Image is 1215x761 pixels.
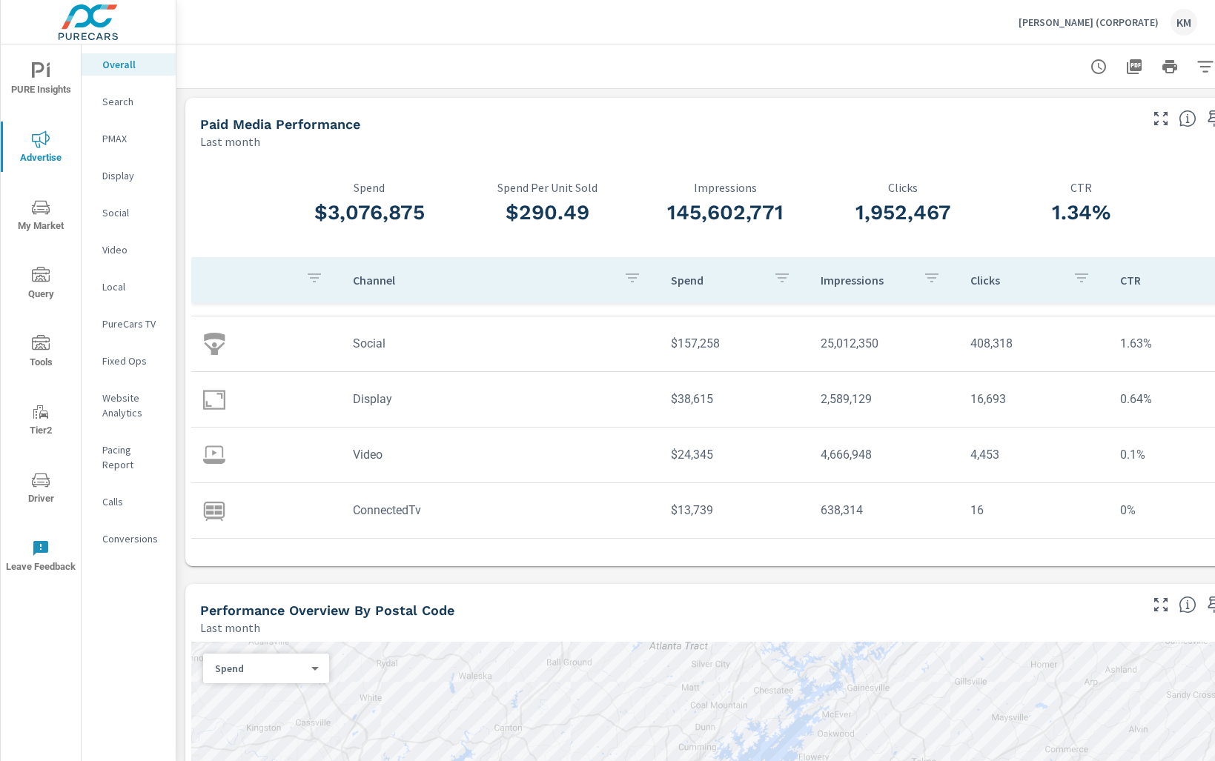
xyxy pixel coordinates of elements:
[203,333,225,355] img: icon-social.svg
[5,199,76,235] span: My Market
[82,439,176,476] div: Pacing Report
[280,200,458,225] h3: $3,076,875
[341,491,659,529] td: ConnectedTv
[809,325,959,362] td: 25,012,350
[636,200,814,225] h3: 145,602,771
[82,313,176,335] div: PureCars TV
[82,90,176,113] div: Search
[659,436,809,473] td: $24,345
[200,619,260,637] p: Last month
[671,273,761,288] p: Spend
[959,380,1108,418] td: 16,693
[821,273,911,288] p: Impressions
[659,491,809,529] td: $13,739
[5,62,76,99] span: PURE Insights
[5,267,76,303] span: Query
[341,436,659,473] td: Video
[102,242,164,257] p: Video
[458,181,636,194] p: Spend Per Unit Sold
[102,531,164,546] p: Conversions
[1149,107,1173,130] button: Make Fullscreen
[1155,52,1185,82] button: Print Report
[102,494,164,509] p: Calls
[636,181,814,194] p: Impressions
[82,276,176,298] div: Local
[5,335,76,371] span: Tools
[200,602,454,618] h5: Performance Overview By Postal Code
[1019,16,1159,29] p: [PERSON_NAME] (CORPORATE)
[280,181,458,194] p: Spend
[992,200,1170,225] h3: 1.34%
[970,273,1061,288] p: Clicks
[959,491,1108,529] td: 16
[809,380,959,418] td: 2,589,129
[203,388,225,411] img: icon-display.svg
[102,131,164,146] p: PMAX
[1,44,81,590] div: nav menu
[82,202,176,224] div: Social
[200,116,360,132] h5: Paid Media Performance
[341,325,659,362] td: Social
[458,200,636,225] h3: $290.49
[659,380,809,418] td: $38,615
[82,127,176,150] div: PMAX
[82,491,176,513] div: Calls
[1120,273,1211,288] p: CTR
[203,444,225,466] img: icon-video.svg
[1179,596,1196,614] span: Understand performance data by postal code. Individual postal codes can be selected and expanded ...
[992,181,1170,194] p: CTR
[809,491,959,529] td: 638,314
[5,130,76,167] span: Advertise
[1119,52,1149,82] button: "Export Report to PDF"
[82,387,176,424] div: Website Analytics
[814,200,992,225] h3: 1,952,467
[353,273,612,288] p: Channel
[82,350,176,372] div: Fixed Ops
[102,442,164,472] p: Pacing Report
[203,499,225,522] img: icon-connectedtv.svg
[102,353,164,368] p: Fixed Ops
[5,403,76,439] span: Tier2
[102,94,164,109] p: Search
[659,325,809,362] td: $157,258
[82,239,176,261] div: Video
[102,168,164,183] p: Display
[102,57,164,72] p: Overall
[215,662,305,675] p: Spend
[102,391,164,420] p: Website Analytics
[814,181,992,194] p: Clicks
[809,436,959,473] td: 4,666,948
[102,279,164,294] p: Local
[200,133,260,150] p: Last month
[82,53,176,76] div: Overall
[203,662,317,676] div: Spend
[82,165,176,187] div: Display
[959,325,1108,362] td: 408,318
[102,205,164,220] p: Social
[959,436,1108,473] td: 4,453
[1171,9,1197,36] div: KM
[102,316,164,331] p: PureCars TV
[5,539,76,576] span: Leave Feedback
[1149,593,1173,617] button: Make Fullscreen
[82,528,176,550] div: Conversions
[341,380,659,418] td: Display
[1179,110,1196,127] span: Understand performance metrics over the selected time range.
[5,471,76,508] span: Driver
